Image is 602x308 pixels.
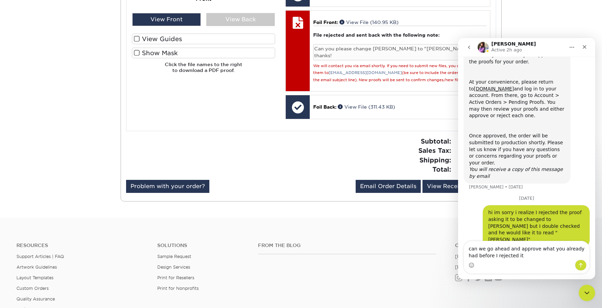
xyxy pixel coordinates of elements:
[329,71,402,75] a: [EMAIL_ADDRESS][DOMAIN_NAME]
[258,243,437,248] h4: From the Blog
[432,165,451,173] strong: Total:
[455,243,586,248] a: Contact
[16,264,57,270] a: Artwork Guidelines
[157,254,191,259] a: Sample Request
[313,32,440,38] strong: File rejected and sent back with the following note:
[5,167,132,217] div: Jamison says…
[419,156,451,164] strong: Shipping:
[455,254,497,259] a: [PHONE_NUMBER]
[313,44,486,60] textarea: Can you please change [PERSON_NAME] to "[PERSON_NAME]" -- thanks!
[422,180,470,193] a: View Receipt
[30,171,126,205] div: hi im sorry i realize I rejected the proof asking it to be changed to [PERSON_NAME] but I double ...
[11,41,107,81] div: At your convenience, please return to and log in to your account. From there, go to Account > Act...
[16,48,56,53] a: [DOMAIN_NAME]
[132,34,275,44] label: View Guides
[16,243,147,248] h4: Resources
[157,286,199,291] a: Print for Nonprofits
[132,48,275,58] label: Show Mask
[356,180,421,193] a: Email Order Details
[5,158,132,167] div: [DATE]
[206,13,275,26] div: View Back
[126,180,209,193] a: Problem with your order?
[338,104,395,110] a: View File (311.43 KB)
[117,222,128,233] button: Send a message…
[11,95,107,141] div: Once approved, the order will be submitted to production shortly. Please let us know if you have ...
[16,275,53,280] a: Layout Templates
[453,165,496,174] span: $351.96
[453,156,496,165] span: $8.96
[6,203,131,222] textarea: Message…
[11,147,65,151] div: [PERSON_NAME] • [DATE]
[458,38,595,279] iframe: To enrich screen reader interactions, please activate Accessibility in Grammarly extension settings
[453,137,496,146] span: $343.00
[340,20,398,25] a: View File (140.95 KB)
[418,147,451,154] strong: Sales Tax:
[132,13,201,26] div: View Front
[313,20,338,25] span: Foil Front:
[157,275,194,280] a: Print for Resellers
[313,104,336,110] span: Foil Back:
[313,64,479,82] small: We will contact you via email shortly. If you need to submit new files, you can email them to (be...
[16,254,64,259] a: Support Articles | FAQ
[11,128,105,141] i: You will receive a copy of this message by email
[579,285,595,301] iframe: Intercom live chat
[132,62,275,78] h6: Click the file names to the right to download a PDF proof.
[11,224,16,230] button: Emoji picker
[455,264,537,270] a: [EMAIL_ADDRESS][DOMAIN_NAME]
[421,137,451,145] strong: Subtotal:
[453,146,496,156] span: $0.00
[157,264,190,270] a: Design Services
[157,243,248,248] h4: Solutions
[25,167,132,209] div: hi im sorry i realize I rejected the proof asking it to be changed to [PERSON_NAME] but I double ...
